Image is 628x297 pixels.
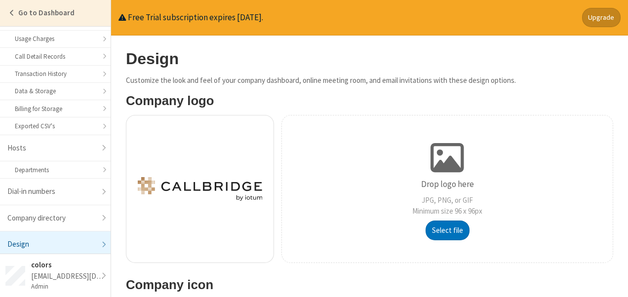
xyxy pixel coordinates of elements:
[31,271,105,282] div: [EMAIL_ADDRESS][DOMAIN_NAME]
[426,221,470,240] button: Select file
[134,177,266,201] img: logo.png
[582,8,621,27] button: Upgrade
[128,12,263,23] span: Free Trial subscription expires [DATE].
[18,8,75,17] strong: Go to Dashboard
[126,94,613,108] h3: Company logo
[412,195,482,217] p: JPG, PNG, or GIF Minimum size 96 x 96px
[126,278,613,292] h3: Company icon
[421,178,474,191] p: Drop logo here
[31,260,105,271] div: colors
[31,282,105,291] div: Admin
[126,50,613,68] h2: Design
[126,75,613,86] p: Customize the look and feel of your company dashboard, online meeting room, and email invitations...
